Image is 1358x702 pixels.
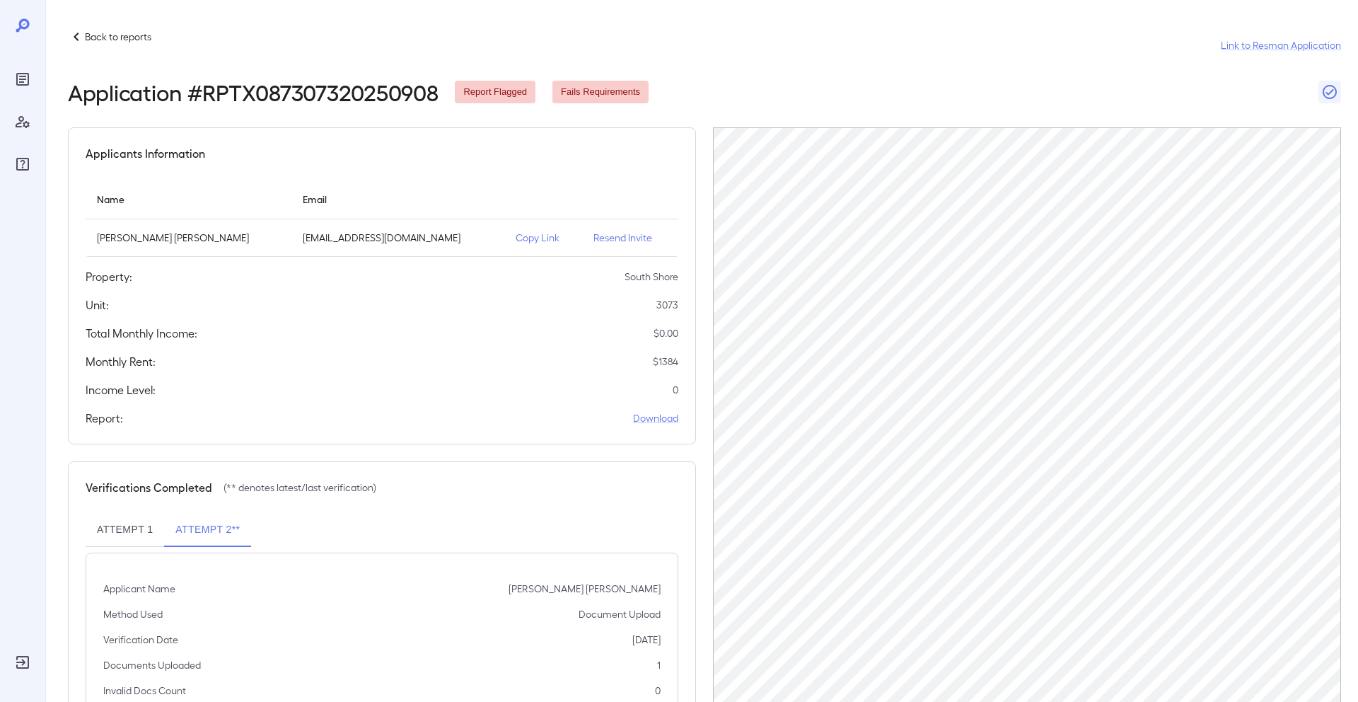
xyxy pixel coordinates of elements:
[103,658,201,672] p: Documents Uploaded
[86,179,291,219] th: Name
[633,411,678,425] a: Download
[516,231,571,245] p: Copy Link
[11,651,34,674] div: Log Out
[86,479,212,496] h5: Verifications Completed
[97,231,280,245] p: [PERSON_NAME] [PERSON_NAME]
[86,179,678,257] table: simple table
[86,410,123,427] h5: Report:
[625,270,678,284] p: South Shore
[103,633,178,647] p: Verification Date
[655,684,661,698] p: 0
[103,684,186,698] p: Invalid Docs Count
[673,383,678,397] p: 0
[656,298,678,312] p: 3073
[164,513,251,547] button: Attempt 2**
[86,513,164,547] button: Attempt 1
[103,582,175,596] p: Applicant Name
[632,633,661,647] p: [DATE]
[657,658,661,672] p: 1
[11,68,34,91] div: Reports
[86,353,156,370] h5: Monthly Rent:
[86,325,197,342] h5: Total Monthly Income:
[1318,81,1341,103] button: Close Report
[68,79,438,105] h2: Application # RPTX087307320250908
[303,231,493,245] p: [EMAIL_ADDRESS][DOMAIN_NAME]
[11,153,34,175] div: FAQ
[593,231,667,245] p: Resend Invite
[86,145,205,162] h5: Applicants Information
[455,86,535,99] span: Report Flagged
[654,326,678,340] p: $ 0.00
[291,179,504,219] th: Email
[86,297,109,313] h5: Unit:
[11,110,34,133] div: Manage Users
[579,607,661,621] p: Document Upload
[552,86,649,99] span: Fails Requirements
[103,607,163,621] p: Method Used
[653,355,678,369] p: $ 1384
[86,268,132,285] h5: Property:
[86,381,156,398] h5: Income Level:
[1221,38,1341,52] a: Link to Resman Application
[509,582,661,596] p: [PERSON_NAME] [PERSON_NAME]
[85,30,151,44] p: Back to reports
[224,481,376,495] p: (** denotes latest/last verification)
